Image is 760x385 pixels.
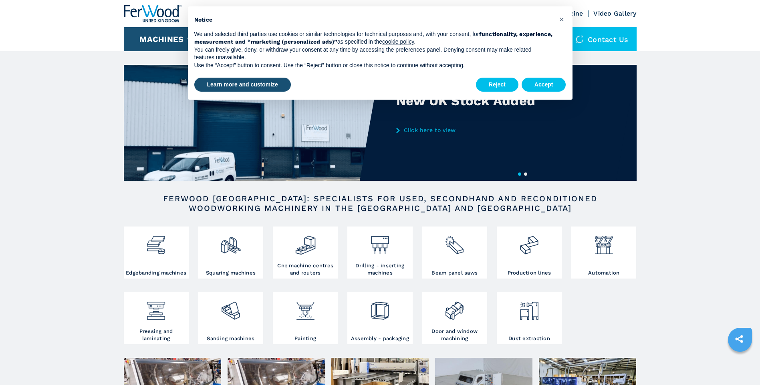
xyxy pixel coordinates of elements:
[522,78,566,92] button: Accept
[220,229,241,256] img: squadratrici_2.png
[497,227,562,279] a: Production lines
[194,46,553,62] p: You can freely give, deny, or withdraw your consent at any time by accessing the preferences pane...
[424,328,485,342] h3: Door and window machining
[518,294,540,321] img: aspirazione_1.png
[508,335,550,342] h3: Dust extraction
[571,227,636,279] a: Automation
[524,172,527,176] button: 2
[145,294,167,321] img: pressa-strettoia.png
[556,13,568,26] button: Close this notice
[207,335,254,342] h3: Sanding machines
[124,65,380,181] img: New UK Stock Added
[382,38,414,45] a: cookie policy
[444,294,465,321] img: lavorazione_porte_finestre_2.png
[273,292,338,344] a: Painting
[194,30,553,46] p: We and selected third parties use cookies or similar technologies for technical purposes and, wit...
[124,5,181,22] img: Ferwood
[576,35,584,43] img: Contact us
[593,229,615,256] img: automazione.png
[444,229,465,256] img: sezionatrici_2.png
[124,227,189,279] a: Edgebanding machines
[568,27,637,51] div: Contact us
[422,292,487,344] a: Door and window machining
[194,16,553,24] h2: Notice
[149,194,611,213] h2: FERWOOD [GEOGRAPHIC_DATA]: SPECIALISTS FOR USED, SECONDHAND AND RECONDITIONED WOODWORKING MACHINE...
[369,229,391,256] img: foratrici_inseritrici_2.png
[124,292,189,344] a: Pressing and laminating
[198,292,263,344] a: Sanding machines
[198,227,263,279] a: Squaring machines
[476,78,518,92] button: Reject
[275,262,336,277] h3: Cnc machine centres and routers
[396,127,553,133] a: Click here to view
[220,294,241,321] img: levigatrici_2.png
[497,292,562,344] a: Dust extraction
[588,269,620,277] h3: Automation
[347,227,412,279] a: Drilling - inserting machines
[139,34,183,44] button: Machines
[518,229,540,256] img: linee_di_produzione_2.png
[273,227,338,279] a: Cnc machine centres and routers
[726,349,754,379] iframe: Chat
[422,227,487,279] a: Beam panel saws
[194,62,553,70] p: Use the “Accept” button to consent. Use the “Reject” button or close this notice to continue with...
[593,10,636,17] a: Video Gallery
[431,269,478,277] h3: Beam panel saws
[369,294,391,321] img: montaggio_imballaggio_2.png
[518,172,521,176] button: 1
[294,335,316,342] h3: Painting
[295,294,316,321] img: verniciatura_1.png
[194,78,291,92] button: Learn more and customize
[295,229,316,256] img: centro_di_lavoro_cnc_2.png
[349,262,410,277] h3: Drilling - inserting machines
[206,269,256,277] h3: Squaring machines
[194,31,553,45] strong: functionality, experience, measurement and “marketing (personalized ads)”
[351,335,409,342] h3: Assembly - packaging
[126,269,186,277] h3: Edgebanding machines
[559,14,564,24] span: ×
[508,269,551,277] h3: Production lines
[347,292,412,344] a: Assembly - packaging
[145,229,167,256] img: bordatrici_1.png
[126,328,187,342] h3: Pressing and laminating
[729,329,749,349] a: sharethis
